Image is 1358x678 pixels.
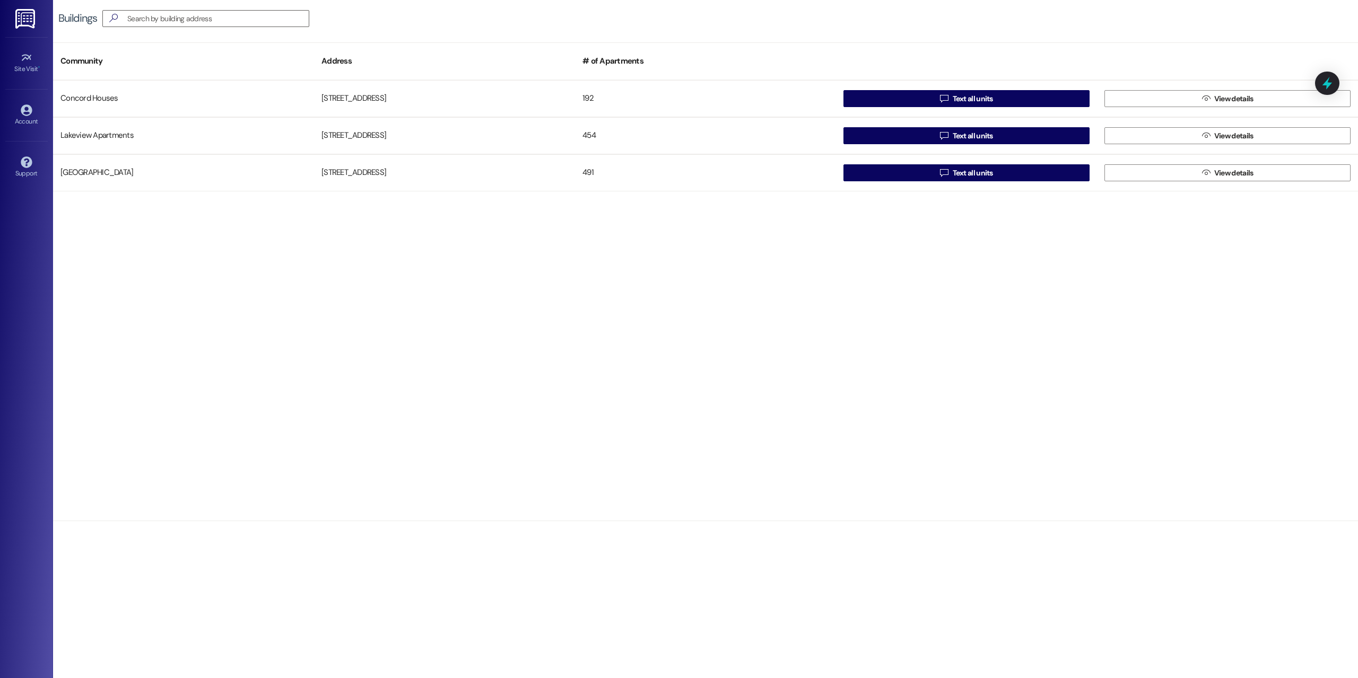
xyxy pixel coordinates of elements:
[105,13,122,24] i: 
[843,127,1090,144] button: Text all units
[1104,164,1351,181] button: View details
[575,162,836,183] div: 491
[940,94,948,103] i: 
[53,88,314,109] div: Concord Houses
[575,125,836,146] div: 454
[1202,169,1210,177] i: 
[38,64,40,71] span: •
[1214,168,1253,179] span: View details
[1202,94,1210,103] i: 
[5,101,48,130] a: Account
[843,164,1090,181] button: Text all units
[1202,131,1210,140] i: 
[1214,93,1253,104] span: View details
[575,48,836,74] div: # of Apartments
[314,162,575,183] div: [STREET_ADDRESS]
[15,9,37,29] img: ResiDesk Logo
[5,49,48,77] a: Site Visit •
[953,130,993,142] span: Text all units
[1104,90,1351,107] button: View details
[940,131,948,140] i: 
[1214,130,1253,142] span: View details
[5,153,48,182] a: Support
[127,11,309,26] input: Search by building address
[314,125,575,146] div: [STREET_ADDRESS]
[53,48,314,74] div: Community
[58,13,97,24] div: Buildings
[314,88,575,109] div: [STREET_ADDRESS]
[843,90,1090,107] button: Text all units
[940,169,948,177] i: 
[953,93,993,104] span: Text all units
[1104,127,1351,144] button: View details
[575,88,836,109] div: 192
[314,48,575,74] div: Address
[953,168,993,179] span: Text all units
[53,162,314,183] div: [GEOGRAPHIC_DATA]
[53,125,314,146] div: Lakeview Apartments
